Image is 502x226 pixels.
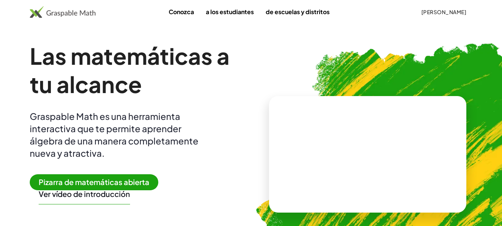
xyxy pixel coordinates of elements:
a: a los estudiantes [200,5,260,19]
a: Pizarra de matemáticas abierta [30,179,164,187]
font: Las matemáticas a tu alcance [30,42,230,98]
font: Graspable Math es una herramienta interactiva que te permite aprender álgebra de una manera compl... [30,111,198,159]
font: Pizarra de matemáticas abierta [39,177,149,187]
font: de escuelas y distritos [266,8,330,16]
button: [PERSON_NAME] [415,5,472,19]
video: ¿Qué es esto? Es notación matemática dinámica. Esta notación desempeña un papel fundamental en có... [312,126,423,182]
font: [PERSON_NAME] [421,9,466,15]
font: a los estudiantes [206,8,254,16]
font: Conozca [169,8,194,16]
a: Conozca [163,5,200,19]
a: de escuelas y distritos [260,5,336,19]
button: Ver vídeo de introducción [39,189,130,199]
